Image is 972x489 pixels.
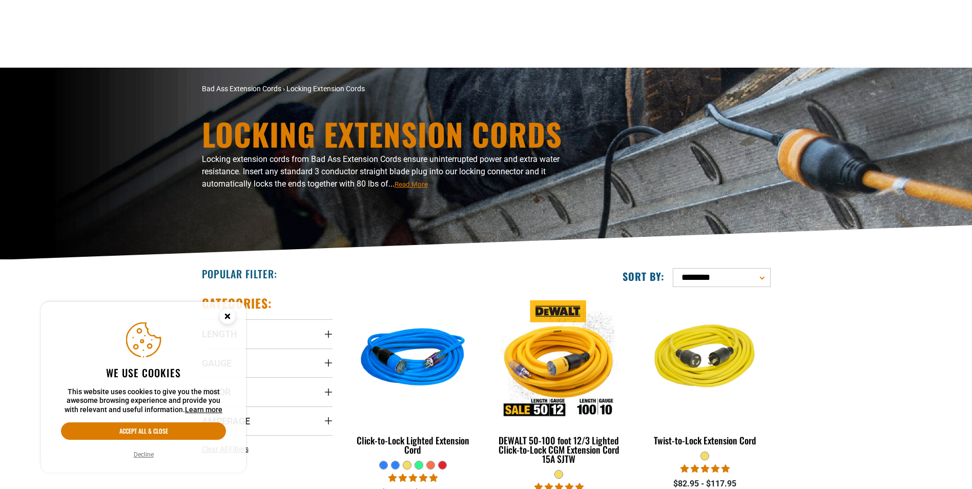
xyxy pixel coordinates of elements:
p: This website uses cookies to give you the most awesome browsing experience and provide you with r... [61,388,226,415]
img: yellow [640,300,770,418]
label: Sort by: [623,270,665,283]
a: DEWALT 50-100 foot 12/3 Lighted Click-to-Lock CGM Extension Cord 15A SJTW DEWALT 50-100 foot 12/3... [493,295,624,470]
img: blue [348,300,478,418]
button: Accept all & close [61,422,226,440]
summary: Gauge [202,349,333,377]
summary: Amperage [202,406,333,435]
a: blue Click-to-Lock Lighted Extension Cord [348,295,479,460]
span: 5.00 stars [680,464,730,474]
h1: Locking Extension Cords [202,118,576,149]
span: › [283,85,285,93]
span: Locking Extension Cords [286,85,365,93]
h2: Categories: [202,295,273,311]
div: Twist-to-Lock Extension Cord [639,436,770,445]
a: Bad Ass Extension Cords [202,85,281,93]
summary: Color [202,377,333,406]
div: Click-to-Lock Lighted Extension Cord [348,436,479,454]
span: Read More [395,180,428,188]
span: 4.87 stars [388,473,438,483]
nav: breadcrumbs [202,84,576,94]
img: DEWALT 50-100 foot 12/3 Lighted Click-to-Lock CGM Extension Cord 15A SJTW [494,300,624,418]
button: Decline [131,450,157,460]
a: Learn more [185,405,222,414]
span: Locking extension cords from Bad Ass Extension Cords ensure uninterrupted power and extra water r... [202,154,560,189]
div: DEWALT 50-100 foot 12/3 Lighted Click-to-Lock CGM Extension Cord 15A SJTW [493,436,624,463]
aside: Cookie Consent [41,302,246,473]
h2: We use cookies [61,366,226,379]
summary: Length [202,319,333,348]
h2: Popular Filter: [202,267,277,280]
a: yellow Twist-to-Lock Extension Cord [639,295,770,451]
